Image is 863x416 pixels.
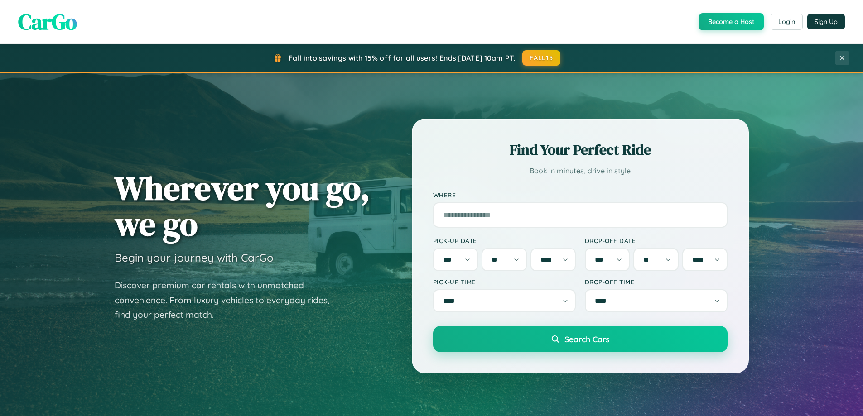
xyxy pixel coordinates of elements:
label: Pick-up Date [433,237,576,244]
span: Fall into savings with 15% off for all users! Ends [DATE] 10am PT. [289,53,516,62]
button: Become a Host [699,13,764,30]
p: Book in minutes, drive in style [433,164,728,177]
label: Pick-up Time [433,278,576,286]
label: Where [433,191,728,199]
span: Search Cars [564,334,609,344]
button: FALL15 [522,50,560,66]
h1: Wherever you go, we go [115,170,370,242]
button: Sign Up [807,14,845,29]
h3: Begin your journey with CarGo [115,251,274,264]
span: CarGo [18,7,77,37]
p: Discover premium car rentals with unmatched convenience. From luxury vehicles to everyday rides, ... [115,278,341,322]
button: Login [771,14,803,30]
label: Drop-off Date [585,237,728,244]
button: Search Cars [433,326,728,352]
label: Drop-off Time [585,278,728,286]
h2: Find Your Perfect Ride [433,140,728,160]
